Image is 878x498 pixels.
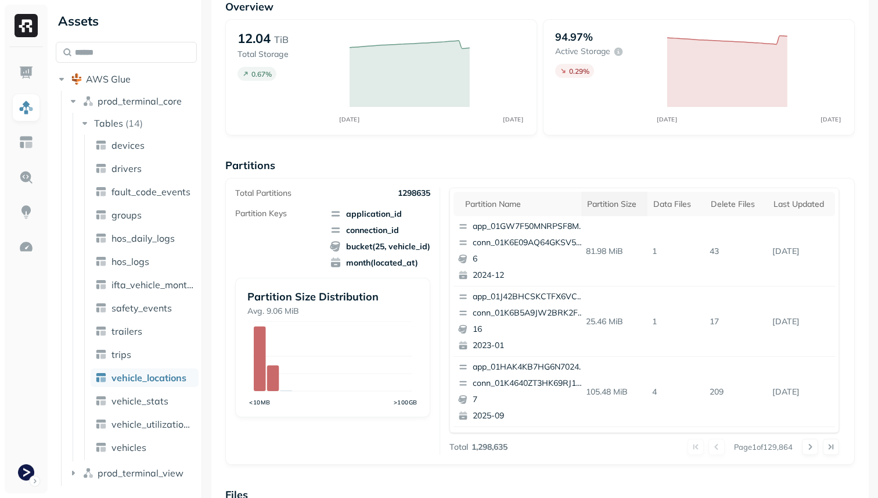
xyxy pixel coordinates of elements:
img: table [95,442,107,453]
a: fault_code_events [91,182,199,201]
p: conn_01K6E09AQ64GKSV5EEW73155X7 [473,237,585,249]
p: 209 [705,382,768,402]
span: fault_code_events [111,186,190,198]
a: vehicles [91,438,199,457]
p: app_01J42BHCSKCTFX6VCA8QNRA04M [473,291,585,303]
button: app_01HFCAJKZJY8DX0171TX9TZNEJconn_01HQC37YV061GF725F87SFVKZY12025-09 [454,427,591,497]
a: safety_events [91,299,199,317]
span: devices [111,139,145,151]
p: Sep 30, 2025 [768,241,835,261]
p: app_01GW7F50MNRPSF8MFHFDEVDVJA [473,221,585,232]
p: Sep 30, 2025 [768,382,835,402]
span: prod_terminal_view [98,467,183,479]
p: 0.29 % [569,67,589,76]
button: app_01GW7F50MNRPSF8MFHFDEVDVJAconn_01K6E09AQ64GKSV5EEW73155X762024-12 [454,216,591,286]
img: Dashboard [19,65,34,80]
p: 12.04 [238,30,271,46]
img: table [95,302,107,314]
tspan: [DATE] [503,116,524,123]
a: devices [91,136,199,155]
p: Partition Keys [235,208,287,219]
span: vehicle_stats [111,395,168,407]
div: Partition size [587,199,642,210]
img: table [95,209,107,221]
a: hos_logs [91,252,199,271]
div: Assets [56,12,197,30]
img: table [95,418,107,430]
span: Tables [94,117,123,129]
button: app_01J42BHCSKCTFX6VCA8QNRA04Mconn_01K6B5A9JW2BRK2FFPQ59W9K9V162023-01 [454,286,591,356]
p: Page 1 of 129,864 [734,442,793,452]
img: table [95,279,107,291]
p: Total Partitions [235,188,292,199]
img: table [95,186,107,198]
p: 81.98 MiB [581,241,648,261]
span: hos_daily_logs [111,232,175,244]
a: trailers [91,322,199,341]
span: trips [111,349,131,360]
button: prod_terminal_core [67,92,197,110]
img: table [95,256,107,267]
img: table [95,349,107,360]
p: ( 14 ) [125,117,143,129]
button: app_01HAK4KB7HG6N7024210G3S8D5conn_01K4640ZT3HK69RJ1M8PAV02G272025-09 [454,357,591,427]
a: drivers [91,159,199,178]
p: 17 [705,311,768,332]
p: Total [449,442,468,453]
img: table [95,325,107,337]
span: hos_logs [111,256,149,267]
img: namespace [82,95,94,107]
p: 1 [647,311,705,332]
p: 2024-12 [473,270,585,281]
button: AWS Glue [56,70,197,88]
p: 6 [473,253,585,265]
span: connection_id [330,224,430,236]
img: Ryft [15,14,38,37]
span: trailers [111,325,142,337]
span: vehicle_locations [111,372,186,384]
img: Optimization [19,239,34,255]
span: AWS Glue [86,73,131,85]
tspan: [DATE] [340,116,360,123]
img: root [71,73,82,85]
p: 1,298,635 [472,442,508,453]
img: namespace [82,467,94,479]
a: groups [91,206,199,224]
div: Last updated [773,199,829,210]
p: TiB [274,33,289,46]
img: table [95,372,107,384]
a: hos_daily_logs [91,229,199,248]
button: prod_terminal_view [67,464,197,482]
p: 0.67 % [251,70,272,78]
span: drivers [111,163,142,174]
button: Tables(14) [79,114,198,132]
p: 16 [473,324,585,335]
p: app_01HAK4KB7HG6N7024210G3S8D5 [473,361,585,373]
p: 1 [647,241,705,261]
span: groups [111,209,142,221]
p: 94.97% [555,30,593,44]
span: prod_terminal_core [98,95,182,107]
div: Partition name [465,199,575,210]
p: conn_01K6B5A9JW2BRK2FFPQ59W9K9V [473,307,585,319]
p: Active storage [555,46,610,57]
img: Assets [19,100,34,115]
p: Total Storage [238,49,338,60]
p: 43 [705,241,768,261]
tspan: >100GB [394,399,418,406]
img: Asset Explorer [19,135,34,150]
p: Avg. 9.06 MiB [247,306,418,317]
img: table [95,139,107,151]
img: Query Explorer [19,170,34,185]
span: month(located_at) [330,257,430,268]
a: vehicle_stats [91,392,199,410]
p: 2025-09 [473,410,585,422]
p: conn_01K4640ZT3HK69RJ1M8PAV02G2 [473,378,585,389]
p: Partitions [225,159,855,172]
img: table [95,232,107,244]
p: 1298635 [398,188,430,199]
span: application_id [330,208,430,220]
div: Delete Files [711,199,762,210]
img: Insights [19,205,34,220]
tspan: <10MB [249,399,271,406]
